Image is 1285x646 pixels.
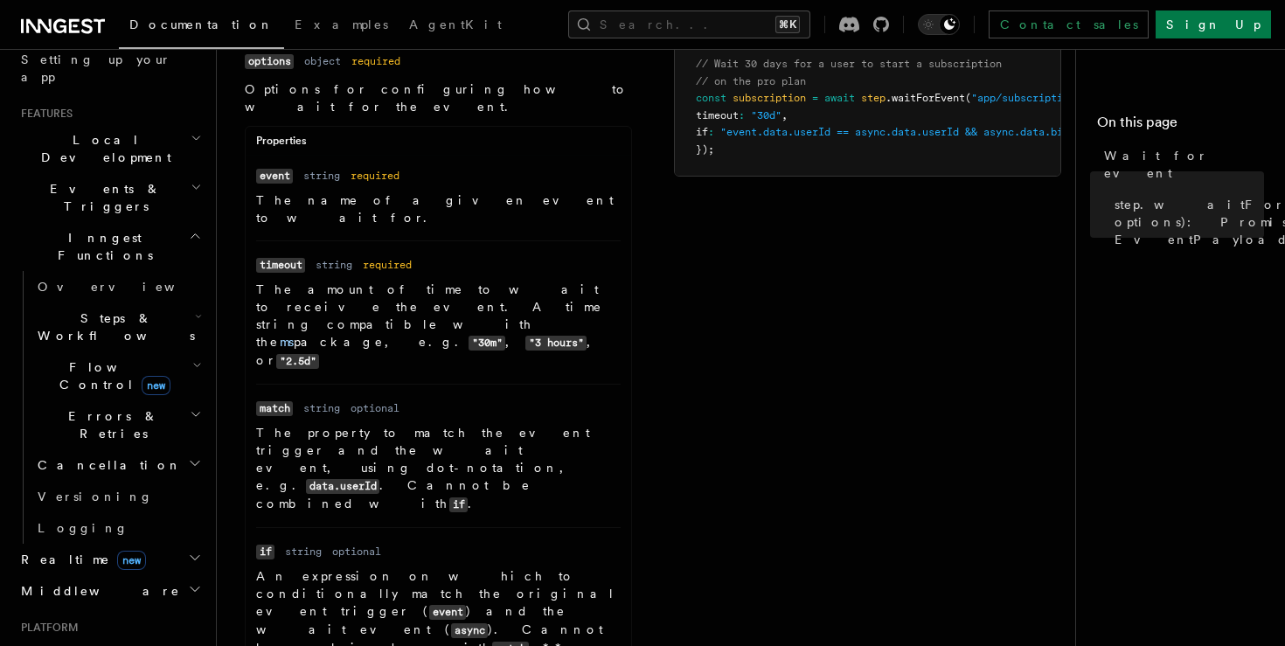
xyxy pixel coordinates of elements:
[14,131,191,166] span: Local Development
[332,545,381,559] dd: optional
[246,134,631,156] div: Properties
[142,376,170,395] span: new
[14,180,191,215] span: Events & Triggers
[256,545,274,559] code: if
[696,92,726,104] span: const
[38,521,128,535] span: Logging
[256,258,305,273] code: timeout
[14,44,205,93] a: Setting up your app
[351,401,399,415] dd: optional
[316,258,352,272] dd: string
[31,456,182,474] span: Cancellation
[14,621,79,635] span: Platform
[812,92,818,104] span: =
[14,222,205,271] button: Inngest Functions
[733,92,806,104] span: subscription
[409,17,502,31] span: AgentKit
[31,271,205,302] a: Overview
[989,10,1149,38] a: Contact sales
[751,109,781,122] span: "30d"
[1097,112,1264,140] h4: On this page
[256,169,293,184] code: event
[284,5,399,47] a: Examples
[1104,147,1264,182] span: Wait for event
[696,143,714,156] span: });
[781,109,788,122] span: ,
[363,258,412,272] dd: required
[31,309,195,344] span: Steps & Workflows
[451,623,488,638] code: async
[245,80,632,115] p: Options for configuring how to wait for the event.
[14,229,189,264] span: Inngest Functions
[708,126,714,138] span: :
[38,490,153,504] span: Versioning
[31,407,190,442] span: Errors & Retries
[256,191,621,226] p: The name of a given event to wait for.
[14,544,205,575] button: Realtimenew
[971,92,1130,104] span: "app/subscription.created"
[119,5,284,49] a: Documentation
[256,281,621,370] p: The amount of time to wait to receive the event. A time string compatible with the package, e.g. ...
[304,54,341,68] dd: object
[285,545,322,559] dd: string
[256,424,621,513] p: The property to match the event trigger and the wait event, using dot-notation, e.g. . Cannot be ...
[14,173,205,222] button: Events & Triggers
[824,92,855,104] span: await
[351,54,400,68] dd: required
[303,169,340,183] dd: string
[31,351,205,400] button: Flow Controlnew
[306,479,379,494] code: data.userId
[21,52,171,84] span: Setting up your app
[14,551,146,568] span: Realtime
[525,336,587,351] code: "3 hours"
[775,16,800,33] kbd: ⌘K
[429,605,466,620] code: event
[31,400,205,449] button: Errors & Retries
[245,54,294,69] code: options
[14,124,205,173] button: Local Development
[117,551,146,570] span: new
[965,92,971,104] span: (
[129,17,274,31] span: Documentation
[276,354,319,369] code: "2.5d"
[31,302,205,351] button: Steps & Workflows
[31,449,205,481] button: Cancellation
[918,14,960,35] button: Toggle dark mode
[14,271,205,544] div: Inngest Functions
[399,5,512,47] a: AgentKit
[256,401,293,416] code: match
[696,126,708,138] span: if
[14,107,73,121] span: Features
[1097,140,1264,189] a: Wait for event
[31,512,205,544] a: Logging
[14,575,205,607] button: Middleware
[739,109,745,122] span: :
[696,58,1002,70] span: // Wait 30 days for a user to start a subscription
[351,169,399,183] dd: required
[14,582,180,600] span: Middleware
[38,280,218,294] span: Overview
[696,109,739,122] span: timeout
[469,336,505,351] code: "30m"
[696,75,806,87] span: // on the pro plan
[280,335,294,349] a: ms
[1156,10,1271,38] a: Sign Up
[861,92,886,104] span: step
[31,358,192,393] span: Flow Control
[303,401,340,415] dd: string
[1108,189,1264,255] a: step.waitForEvent(id, options): Promise<null | EventPayload>
[720,126,1185,138] span: "event.data.userId == async.data.userId && async.data.billing_plan == 'pro'"
[295,17,388,31] span: Examples
[568,10,810,38] button: Search...⌘K
[886,92,965,104] span: .waitForEvent
[449,497,468,512] code: if
[31,481,205,512] a: Versioning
